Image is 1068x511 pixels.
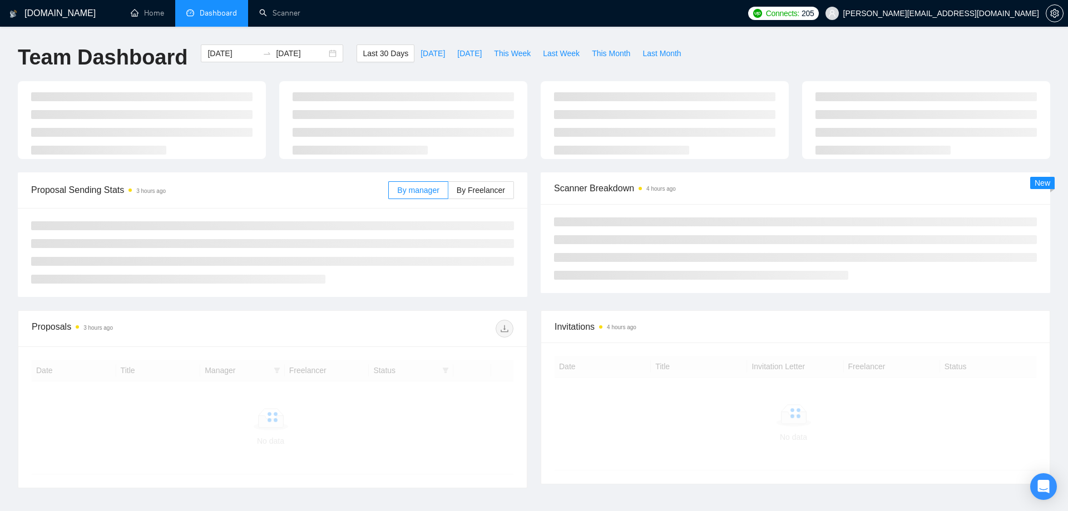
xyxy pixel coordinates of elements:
[421,47,445,59] span: [DATE]
[1046,9,1064,18] a: setting
[32,320,273,338] div: Proposals
[363,47,408,59] span: Last 30 Days
[9,5,17,23] img: logo
[766,7,799,19] span: Connects:
[607,324,636,330] time: 4 hours ago
[636,44,687,62] button: Last Month
[554,181,1037,195] span: Scanner Breakdown
[1046,4,1064,22] button: setting
[828,9,836,17] span: user
[131,8,164,18] a: homeHome
[1035,178,1050,187] span: New
[592,47,630,59] span: This Month
[207,47,258,59] input: Start date
[555,320,1036,334] span: Invitations
[263,49,271,58] span: swap-right
[457,47,482,59] span: [DATE]
[259,8,300,18] a: searchScanner
[494,47,531,59] span: This Week
[263,49,271,58] span: to
[1046,9,1063,18] span: setting
[276,47,327,59] input: End date
[397,186,439,195] span: By manager
[753,9,762,18] img: upwork-logo.png
[488,44,537,62] button: This Week
[457,186,505,195] span: By Freelancer
[586,44,636,62] button: This Month
[646,186,676,192] time: 4 hours ago
[18,44,187,71] h1: Team Dashboard
[83,325,113,331] time: 3 hours ago
[642,47,681,59] span: Last Month
[186,9,194,17] span: dashboard
[451,44,488,62] button: [DATE]
[31,183,388,197] span: Proposal Sending Stats
[802,7,814,19] span: 205
[357,44,414,62] button: Last 30 Days
[136,188,166,194] time: 3 hours ago
[543,47,580,59] span: Last Week
[537,44,586,62] button: Last Week
[200,8,237,18] span: Dashboard
[414,44,451,62] button: [DATE]
[1030,473,1057,500] div: Open Intercom Messenger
